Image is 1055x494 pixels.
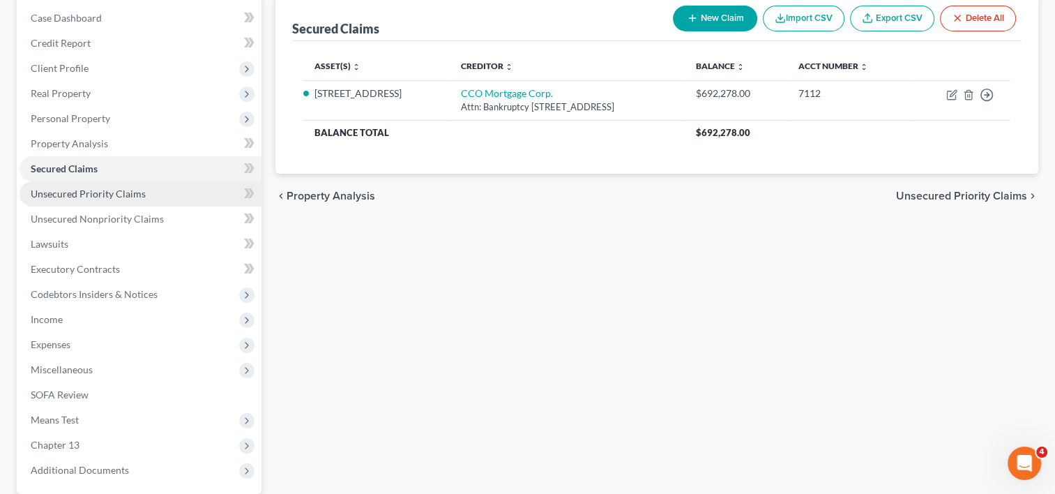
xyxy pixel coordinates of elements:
span: Case Dashboard [31,12,102,24]
span: Unsecured Priority Claims [31,188,146,200]
i: unfold_more [505,63,513,71]
a: Asset(s) unfold_more [314,61,360,71]
span: $692,278.00 [696,127,750,138]
a: Balance unfold_more [696,61,745,71]
a: Executory Contracts [20,257,261,282]
a: Creditor unfold_more [461,61,513,71]
span: Means Test [31,414,79,426]
span: Client Profile [31,62,89,74]
span: Expenses [31,338,70,350]
a: CCO Mortgage Corp. [461,87,553,99]
button: Unsecured Priority Claims chevron_right [896,190,1038,202]
span: Secured Claims [31,163,98,174]
span: Credit Report [31,37,91,49]
li: [STREET_ADDRESS] [314,87,439,100]
span: Real Property [31,87,91,99]
div: 7112 [798,87,898,100]
span: Property Analysis [31,137,108,149]
iframe: Intercom live chat [1008,447,1041,480]
div: Secured Claims [292,20,379,37]
i: chevron_right [1027,190,1038,202]
div: $692,278.00 [696,87,776,100]
a: Credit Report [20,31,261,56]
span: Unsecured Nonpriority Claims [31,213,164,225]
span: Miscellaneous [31,364,93,375]
a: Unsecured Priority Claims [20,181,261,207]
th: Balance Total [303,120,684,145]
a: Secured Claims [20,156,261,181]
a: SOFA Review [20,382,261,407]
span: Property Analysis [287,190,375,202]
span: Income [31,313,63,325]
a: Property Analysis [20,131,261,156]
span: 4 [1036,447,1047,458]
a: Acct Number unfold_more [798,61,867,71]
button: New Claim [673,6,757,31]
div: Attn: Bankruptcy [STREET_ADDRESS] [461,100,674,114]
i: unfold_more [736,63,745,71]
i: unfold_more [352,63,360,71]
a: Export CSV [850,6,934,31]
i: unfold_more [859,63,867,71]
i: chevron_left [275,190,287,202]
button: Import CSV [763,6,844,31]
span: Executory Contracts [31,263,120,275]
button: Delete All [940,6,1016,31]
a: Lawsuits [20,232,261,257]
span: Personal Property [31,112,110,124]
span: SOFA Review [31,389,89,401]
span: Chapter 13 [31,439,79,451]
button: chevron_left Property Analysis [275,190,375,202]
a: Case Dashboard [20,6,261,31]
span: Lawsuits [31,238,68,250]
span: Codebtors Insiders & Notices [31,288,158,300]
span: Additional Documents [31,464,129,476]
span: Unsecured Priority Claims [896,190,1027,202]
a: Unsecured Nonpriority Claims [20,207,261,232]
